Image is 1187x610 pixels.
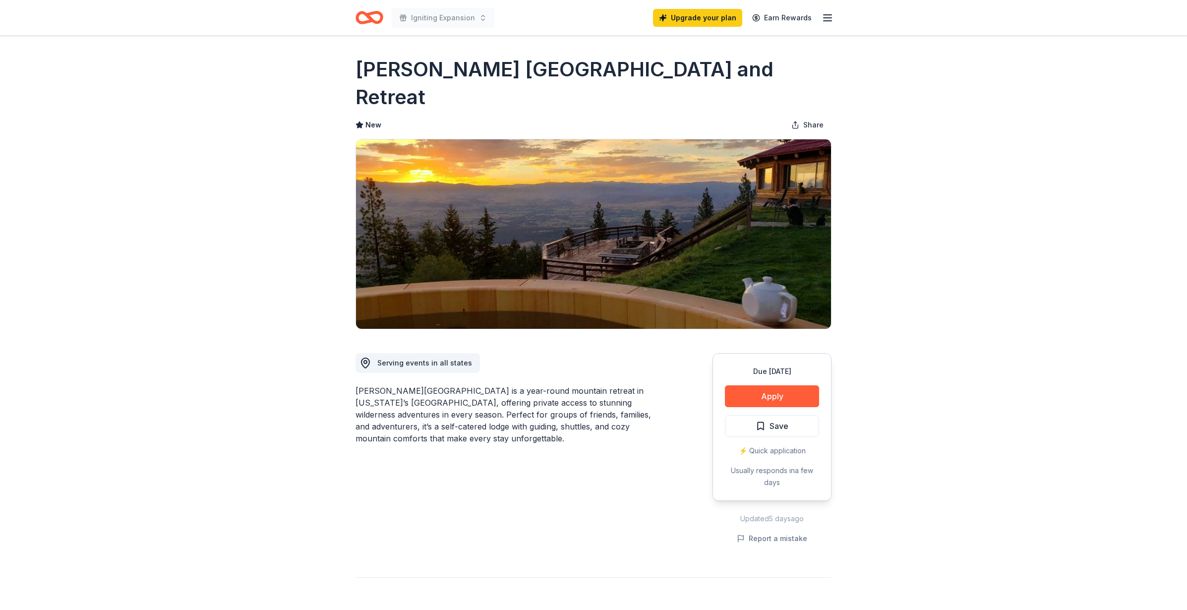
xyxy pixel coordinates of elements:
div: [PERSON_NAME][GEOGRAPHIC_DATA] is a year-round mountain retreat in [US_STATE]’s [GEOGRAPHIC_DATA]... [356,385,665,444]
button: Save [725,415,819,437]
span: Igniting Expansion [411,12,475,24]
button: Report a mistake [737,533,807,545]
span: Share [803,119,824,131]
div: Due [DATE] [725,366,819,377]
div: ⚡️ Quick application [725,445,819,457]
div: Updated 5 days ago [712,513,831,525]
a: Earn Rewards [746,9,818,27]
a: Upgrade your plan [653,9,742,27]
div: Usually responds in a few days [725,465,819,488]
h1: [PERSON_NAME] [GEOGRAPHIC_DATA] and Retreat [356,56,831,111]
button: Share [783,115,831,135]
button: Apply [725,385,819,407]
span: New [365,119,381,131]
span: Serving events in all states [377,359,472,367]
img: Image for Downing Mountain Lodge and Retreat [356,139,831,329]
a: Home [356,6,383,29]
button: Igniting Expansion [391,8,495,28]
span: Save [770,420,788,432]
